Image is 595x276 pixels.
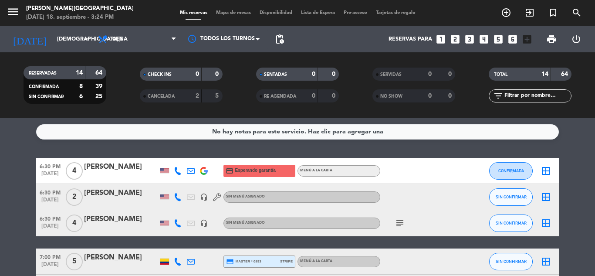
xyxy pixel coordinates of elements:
[148,72,172,77] span: CHECK INS
[564,26,588,52] div: LOG OUT
[541,71,548,77] strong: 14
[478,34,490,45] i: looks_4
[81,34,91,44] i: arrow_drop_down
[66,162,83,180] span: 4
[200,193,208,201] i: headset_mic
[36,252,64,262] span: 7:00 PM
[507,34,518,45] i: looks_6
[546,34,557,44] span: print
[79,93,83,99] strong: 6
[571,7,582,18] i: search
[372,10,420,15] span: Tarjetas de regalo
[489,253,533,270] button: SIN CONFIRMAR
[548,7,558,18] i: turned_in_not
[215,71,220,77] strong: 0
[36,262,64,272] span: [DATE]
[255,10,297,15] span: Disponibilidad
[280,259,293,264] span: stripe
[489,215,533,232] button: SIN CONFIRMAR
[112,36,128,42] span: Cena
[493,34,504,45] i: looks_5
[395,218,405,228] i: subject
[26,4,134,13] div: [PERSON_NAME][GEOGRAPHIC_DATA]
[66,188,83,206] span: 2
[524,7,535,18] i: exit_to_app
[200,219,208,227] i: headset_mic
[36,223,64,233] span: [DATE]
[494,72,507,77] span: TOTAL
[297,10,339,15] span: Lista de Espera
[435,34,446,45] i: looks_one
[235,167,276,174] span: Esperando garantía
[212,10,255,15] span: Mapa de mesas
[66,253,83,270] span: 5
[84,161,158,173] div: [PERSON_NAME]
[521,34,533,45] i: add_box
[66,215,83,232] span: 4
[561,71,570,77] strong: 64
[7,30,53,49] i: [DATE]
[428,71,432,77] strong: 0
[226,195,265,198] span: Sin menú asignado
[176,10,212,15] span: Mis reservas
[496,194,527,199] span: SIN CONFIRMAR
[84,252,158,263] div: [PERSON_NAME]
[501,7,511,18] i: add_circle_outline
[29,85,59,89] span: CONFIRMADA
[79,83,83,89] strong: 8
[226,167,233,175] i: credit_card
[489,162,533,180] button: CONFIRMADA
[7,5,20,21] button: menu
[380,72,402,77] span: SERVIDAS
[95,70,104,76] strong: 64
[332,71,337,77] strong: 0
[541,166,551,176] i: border_all
[226,258,234,266] i: credit_card
[36,161,64,171] span: 6:30 PM
[226,221,265,225] span: Sin menú asignado
[498,168,524,173] span: CONFIRMADA
[200,167,208,175] img: google-logo.png
[7,5,20,18] i: menu
[300,169,332,172] span: Menú a la carta
[332,93,337,99] strong: 0
[571,34,581,44] i: power_settings_new
[541,218,551,228] i: border_all
[36,187,64,197] span: 6:30 PM
[300,259,332,263] span: Menú a la carta
[29,95,64,99] span: SIN CONFIRMAR
[215,93,220,99] strong: 5
[274,34,285,44] span: pending_actions
[29,71,57,75] span: RESERVADAS
[496,259,527,264] span: SIN CONFIRMAR
[489,188,533,206] button: SIN CONFIRMAR
[464,34,475,45] i: looks_3
[448,93,453,99] strong: 0
[541,192,551,202] i: border_all
[148,94,175,99] span: CANCELADA
[389,36,432,42] span: Reservas para
[380,94,402,99] span: NO SHOW
[36,213,64,223] span: 6:30 PM
[339,10,372,15] span: Pre-acceso
[36,197,64,207] span: [DATE]
[504,91,571,101] input: Filtrar por nombre...
[26,13,134,22] div: [DATE] 18. septiembre - 3:24 PM
[448,71,453,77] strong: 0
[196,71,199,77] strong: 0
[212,127,383,137] div: No hay notas para este servicio. Haz clic para agregar una
[428,93,432,99] strong: 0
[264,72,287,77] span: SENTADAS
[541,256,551,267] i: border_all
[76,70,83,76] strong: 14
[450,34,461,45] i: looks_two
[226,258,261,266] span: master * 0893
[84,214,158,225] div: [PERSON_NAME]
[312,71,315,77] strong: 0
[264,94,296,99] span: RE AGENDADA
[95,83,104,89] strong: 39
[196,93,199,99] strong: 2
[493,91,504,101] i: filter_list
[496,221,527,225] span: SIN CONFIRMAR
[312,93,315,99] strong: 0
